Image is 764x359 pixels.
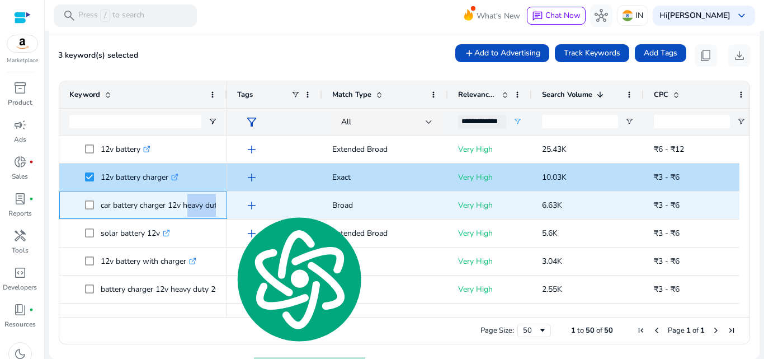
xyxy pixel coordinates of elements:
p: solar battery 12v [101,222,170,245]
p: Very High [458,138,522,161]
input: Search Volume Filter Input [542,115,618,128]
button: hub [590,4,612,27]
button: Track Keywords [555,44,629,62]
span: chat [532,11,543,22]
p: Reports [8,208,32,218]
p: 12v charger [101,306,152,329]
span: download [733,49,746,62]
span: Add Tags [644,47,677,59]
span: ₹3 - ₹6 [654,256,680,267]
span: add [245,143,258,156]
p: Sales [12,171,28,181]
span: ₹3 - ₹6 [654,284,680,295]
span: / [100,10,110,22]
span: What's New [477,6,520,26]
span: fiber_manual_record [29,307,34,312]
span: 25.43K [542,144,567,155]
p: Very High [458,250,522,273]
button: Open Filter Menu [625,117,634,126]
div: 50 [523,325,538,335]
p: Exact [332,166,438,189]
span: 10.03K [542,172,567,183]
span: campaign [13,118,27,132]
p: IN [635,6,643,25]
button: Add Tags [635,44,686,62]
span: ₹3 - ₹6 [654,200,680,211]
p: Resources [4,319,36,329]
span: All [341,116,351,127]
span: of [596,325,602,335]
span: fiber_manual_record [29,160,34,164]
p: Very High [458,194,522,217]
p: Marketplace [7,57,38,65]
span: 1 [700,325,705,335]
button: download [728,44,751,67]
p: Hi [659,12,730,20]
span: 5.6K [542,228,558,239]
span: Match Type [332,90,371,100]
span: content_copy [699,49,713,62]
span: Tags [237,90,253,100]
span: Relevance Score [458,90,497,100]
button: Open Filter Menu [513,117,522,126]
div: Last Page [727,326,736,335]
p: 12v battery with charger [101,250,196,273]
div: Previous Page [652,326,661,335]
p: Extended Broad [332,222,438,245]
p: Broad [332,250,438,273]
span: to [577,325,584,335]
b: [PERSON_NAME] [667,10,730,21]
p: car battery charger 12v heavy duty [101,194,231,217]
span: handyman [13,229,27,243]
span: add [245,199,258,212]
span: 50 [604,325,613,335]
p: Very High [458,278,522,301]
span: 50 [586,325,595,335]
p: Press to search [78,10,144,22]
span: CPC [654,90,668,100]
span: inventory_2 [13,81,27,95]
p: 12v battery charger [101,166,178,189]
p: Very High [458,222,522,245]
span: book_4 [13,303,27,316]
p: Product [8,97,32,108]
span: 1 [686,325,691,335]
input: Keyword Filter Input [69,115,201,128]
span: Keyword [69,90,100,100]
span: Page [668,325,685,335]
button: content_copy [695,44,717,67]
p: Very High [458,306,522,329]
p: Tools [12,245,29,255]
button: Open Filter Menu [208,117,217,126]
span: donut_small [13,155,27,169]
mat-icon: add [464,48,474,58]
span: 3 keyword(s) selected [58,50,138,60]
p: battery charger 12v heavy duty 200ah [101,278,243,301]
span: add [245,171,258,184]
span: lab_profile [13,192,27,206]
span: ₹6 - ₹12 [654,144,684,155]
button: Open Filter Menu [737,117,746,126]
p: Extended Broad [332,138,438,161]
span: Add to Advertising [474,47,540,59]
div: Page Size [517,324,551,337]
div: Next Page [711,326,720,335]
button: Add to Advertising [455,44,549,62]
p: Extended Broad [332,306,438,329]
span: 3.04K [542,256,562,267]
span: code_blocks [13,266,27,279]
div: Page Size: [480,325,514,335]
img: in.svg [622,10,633,21]
p: Very High [458,166,522,189]
span: search [63,9,76,22]
p: Broad [332,278,438,301]
p: Broad [332,194,438,217]
span: Search Volume [542,90,592,100]
span: 6.63K [542,200,562,211]
span: filter_alt [245,115,258,129]
div: First Page [636,326,645,335]
span: ₹3 - ₹6 [654,228,680,239]
span: of [692,325,699,335]
span: Track Keywords [564,47,620,59]
span: ₹3 - ₹6 [654,172,680,183]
